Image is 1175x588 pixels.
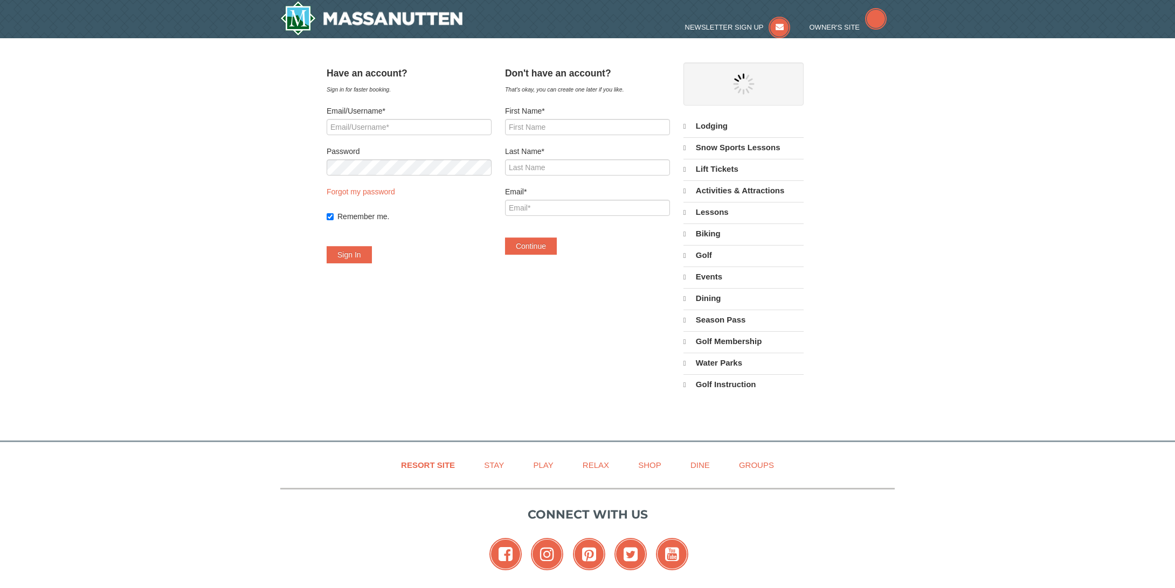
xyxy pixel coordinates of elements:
a: Golf Instruction [683,374,804,395]
img: Massanutten Resort Logo [280,1,462,36]
button: Sign In [327,246,372,263]
a: Stay [471,453,517,477]
a: Activities & Attractions [683,180,804,201]
label: First Name* [505,106,670,116]
a: Dining [683,288,804,309]
p: Connect with us [280,506,895,523]
a: Shop [625,453,675,477]
input: First Name [505,119,670,135]
a: Forgot my password [327,187,395,196]
h4: Don't have an account? [505,68,670,79]
a: Owner's Site [810,23,887,31]
a: Massanutten Resort [280,1,462,36]
a: Dine [677,453,723,477]
a: Newsletter Sign Up [685,23,791,31]
a: Play [520,453,566,477]
label: Last Name* [505,146,670,157]
label: Email* [505,186,670,197]
div: Sign in for faster booking. [327,84,492,95]
a: Relax [569,453,623,477]
label: Email/Username* [327,106,492,116]
a: Lessons [683,202,804,222]
span: Newsletter Sign Up [685,23,764,31]
input: Email/Username* [327,119,492,135]
a: Snow Sports Lessons [683,137,804,158]
button: Continue [505,237,557,255]
a: Lift Tickets [683,159,804,179]
a: Resort Site [388,453,468,477]
span: Owner's Site [810,23,860,31]
a: Groups [725,453,787,477]
a: Golf [683,245,804,265]
a: Water Parks [683,353,804,373]
label: Password [327,146,492,157]
input: Email* [505,200,670,216]
input: Last Name [505,159,670,176]
a: Season Pass [683,310,804,330]
a: Golf Membership [683,331,804,352]
label: Remember me. [337,211,492,222]
a: Biking [683,223,804,244]
a: Events [683,267,804,287]
div: That's okay, you can create one later if you like. [505,84,670,95]
h4: Have an account? [327,68,492,79]
a: Lodging [683,116,804,136]
img: wait gif [733,73,755,95]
